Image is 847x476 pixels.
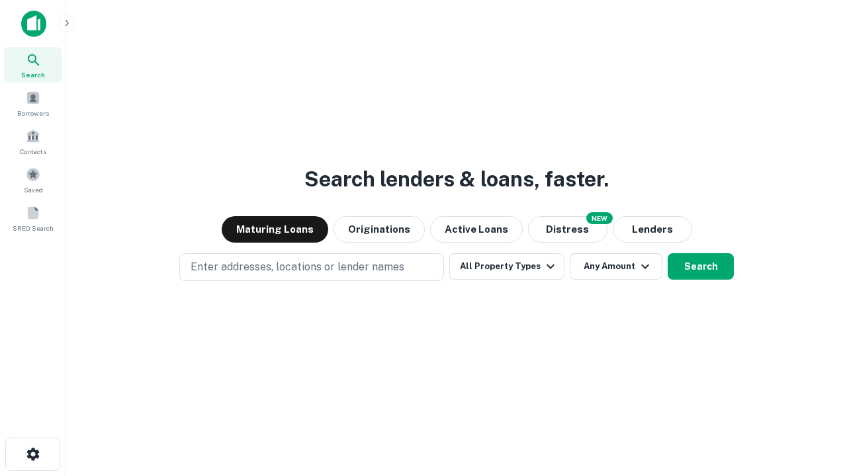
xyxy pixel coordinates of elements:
[24,184,43,195] span: Saved
[4,200,62,236] a: SREO Search
[4,124,62,159] a: Contacts
[21,69,45,80] span: Search
[528,216,607,243] button: Search distressed loans with lien and other non-mortgage details.
[179,253,444,281] button: Enter addresses, locations or lender names
[304,163,609,195] h3: Search lenders & loans, faster.
[4,47,62,83] a: Search
[586,212,613,224] div: NEW
[191,259,404,275] p: Enter addresses, locations or lender names
[570,253,662,280] button: Any Amount
[13,223,54,233] span: SREO Search
[20,146,46,157] span: Contacts
[222,216,328,243] button: Maturing Loans
[17,108,49,118] span: Borrowers
[781,370,847,434] iframe: Chat Widget
[668,253,734,280] button: Search
[430,216,523,243] button: Active Loans
[21,11,46,37] img: capitalize-icon.png
[4,162,62,198] a: Saved
[334,216,425,243] button: Originations
[4,85,62,121] a: Borrowers
[613,216,692,243] button: Lenders
[449,253,564,280] button: All Property Types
